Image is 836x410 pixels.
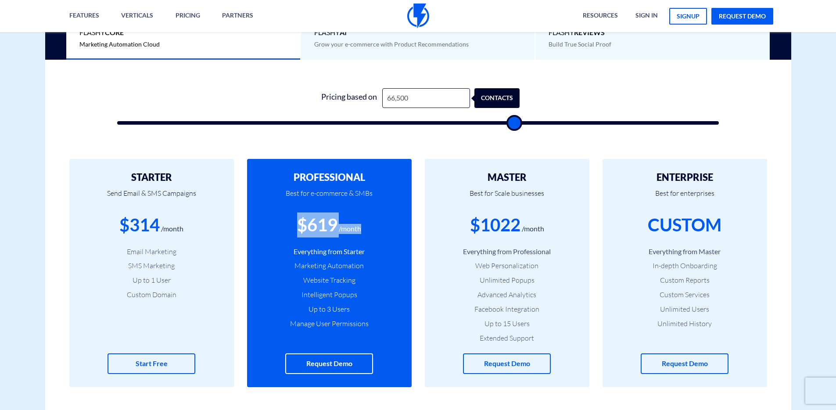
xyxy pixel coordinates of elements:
[479,88,524,108] div: contacts
[83,275,221,285] li: Up to 1 User
[463,353,551,374] a: Request Demo
[616,261,754,271] li: In-depth Onboarding
[438,333,576,343] li: Extended Support
[616,275,754,285] li: Custom Reports
[616,247,754,257] li: Everything from Master
[161,224,183,234] div: /month
[339,224,361,234] div: /month
[438,261,576,271] li: Web Personalization
[260,275,398,285] li: Website Tracking
[297,212,337,237] div: $619
[438,172,576,183] h2: MASTER
[260,172,398,183] h2: PROFESSIONAL
[105,28,124,36] b: Core
[648,212,721,237] div: CUSTOM
[616,290,754,300] li: Custom Services
[574,28,605,36] b: REVIEWS
[616,304,754,314] li: Unlimited Users
[549,40,611,48] span: Build True Social Proof
[316,88,382,108] div: Pricing based on
[314,28,522,38] span: Flashy
[549,28,757,38] span: Flashy
[438,319,576,329] li: Up to 15 Users
[79,40,160,48] span: Marketing Automation Cloud
[260,290,398,300] li: Intelligent Popups
[260,247,398,257] li: Everything from Starter
[108,353,195,374] a: Start Free
[438,304,576,314] li: Facebook Integration
[616,319,754,329] li: Unlimited History
[314,40,469,48] span: Grow your e-commerce with Product Recommendations
[260,319,398,329] li: Manage User Permissions
[260,304,398,314] li: Up to 3 Users
[641,353,728,374] a: Request Demo
[83,261,221,271] li: SMS Marketing
[438,183,576,212] p: Best for Scale businesses
[438,275,576,285] li: Unlimited Popups
[285,353,373,374] a: Request Demo
[83,183,221,212] p: Send Email & SMS Campaigns
[83,290,221,300] li: Custom Domain
[83,172,221,183] h2: STARTER
[438,290,576,300] li: Advanced Analytics
[340,28,347,36] b: AI
[616,172,754,183] h2: ENTERPRISE
[669,8,707,25] a: signup
[522,224,544,234] div: /month
[83,247,221,257] li: Email Marketing
[470,212,520,237] div: $1022
[616,183,754,212] p: Best for enterprises
[438,247,576,257] li: Everything from Professional
[119,212,160,237] div: $314
[260,261,398,271] li: Marketing Automation
[260,183,398,212] p: Best for e-commerce & SMBs
[711,8,773,25] a: request demo
[79,28,287,38] span: Flashy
